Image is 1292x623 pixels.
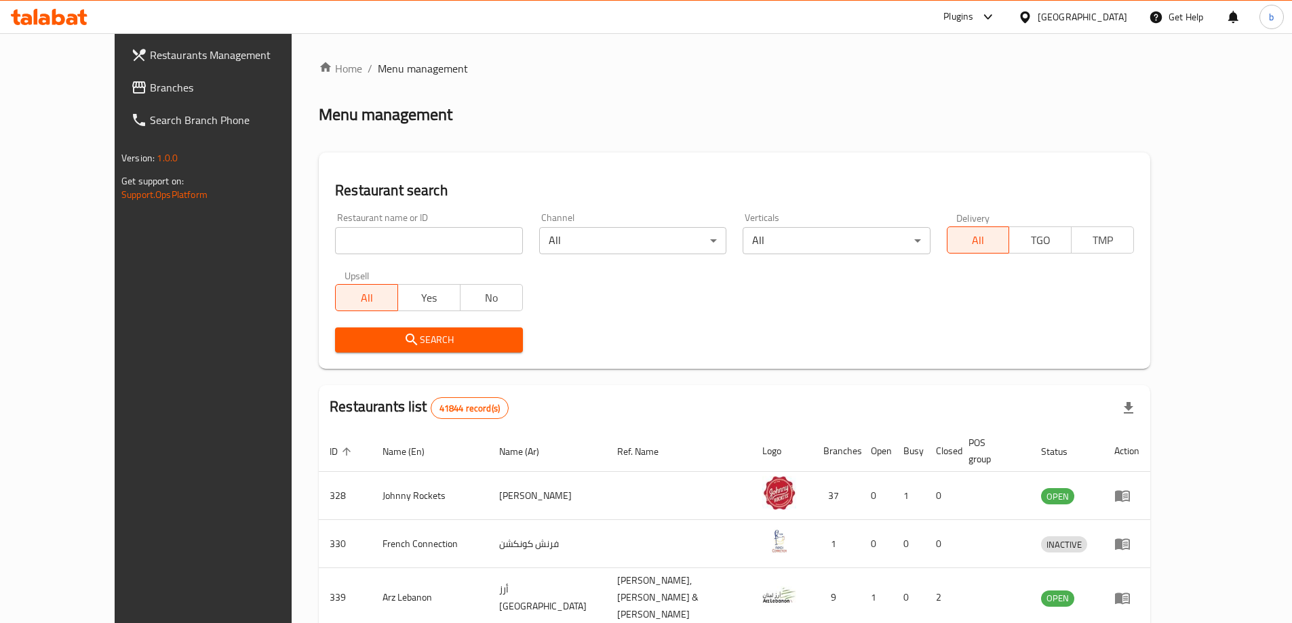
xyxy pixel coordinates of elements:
div: Export file [1112,392,1145,424]
img: Arz Lebanon [762,578,796,612]
h2: Menu management [319,104,452,125]
div: All [539,227,726,254]
button: All [335,284,398,311]
th: Closed [925,430,958,472]
span: OPEN [1041,489,1074,504]
h2: Restaurant search [335,180,1134,201]
span: Menu management [378,60,468,77]
th: Branches [813,430,860,472]
span: Ref. Name [617,443,676,460]
td: 1 [813,520,860,568]
span: ID [330,443,355,460]
span: Name (Ar) [499,443,557,460]
div: OPEN [1041,590,1074,607]
div: INACTIVE [1041,536,1087,552]
td: [PERSON_NAME] [488,472,606,520]
div: All [743,227,930,254]
span: POS group [968,435,1014,467]
td: 0 [860,520,893,568]
div: [GEOGRAPHIC_DATA] [1038,9,1127,24]
label: Delivery [956,213,990,222]
span: Get support on: [121,172,184,190]
span: Status [1041,443,1085,460]
span: No [466,288,517,308]
span: 41844 record(s) [431,402,508,415]
td: 37 [813,472,860,520]
span: OPEN [1041,590,1074,606]
span: Yes [404,288,455,308]
button: All [947,226,1010,254]
td: Johnny Rockets [372,472,488,520]
th: Logo [751,430,813,472]
a: Search Branch Phone [120,104,330,136]
img: French Connection [762,524,796,558]
td: 0 [925,520,958,568]
h2: Restaurants list [330,397,509,419]
td: فرنش كونكشن [488,520,606,568]
label: Upsell [345,270,370,280]
td: 0 [925,472,958,520]
button: TGO [1009,226,1072,254]
img: Johnny Rockets [762,476,796,510]
a: Restaurants Management [120,39,330,71]
span: b [1269,9,1274,24]
button: No [460,284,523,311]
button: TMP [1071,226,1134,254]
span: Branches [150,79,319,96]
div: Menu [1114,487,1139,504]
a: Home [319,60,362,77]
span: Version: [121,149,155,167]
div: Menu [1114,536,1139,552]
a: Support.OpsPlatform [121,186,208,203]
span: All [341,288,393,308]
th: Busy [893,430,925,472]
div: Menu [1114,590,1139,606]
span: Name (En) [383,443,442,460]
div: Plugins [943,9,973,25]
td: 328 [319,472,372,520]
td: French Connection [372,520,488,568]
input: Search for restaurant name or ID.. [335,227,522,254]
div: Total records count [431,397,509,419]
td: 330 [319,520,372,568]
div: OPEN [1041,488,1074,504]
span: Restaurants Management [150,47,319,63]
td: 0 [893,520,925,568]
td: 0 [860,472,893,520]
span: All [953,230,1004,250]
a: Branches [120,71,330,104]
span: TGO [1015,230,1066,250]
th: Action [1103,430,1150,472]
button: Yes [397,284,461,311]
li: / [368,60,372,77]
button: Search [335,327,522,353]
span: INACTIVE [1041,537,1087,552]
nav: breadcrumb [319,60,1150,77]
td: 1 [893,472,925,520]
span: TMP [1077,230,1129,250]
span: 1.0.0 [157,149,178,167]
th: Open [860,430,893,472]
span: Search Branch Phone [150,112,319,128]
span: Search [346,331,511,348]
